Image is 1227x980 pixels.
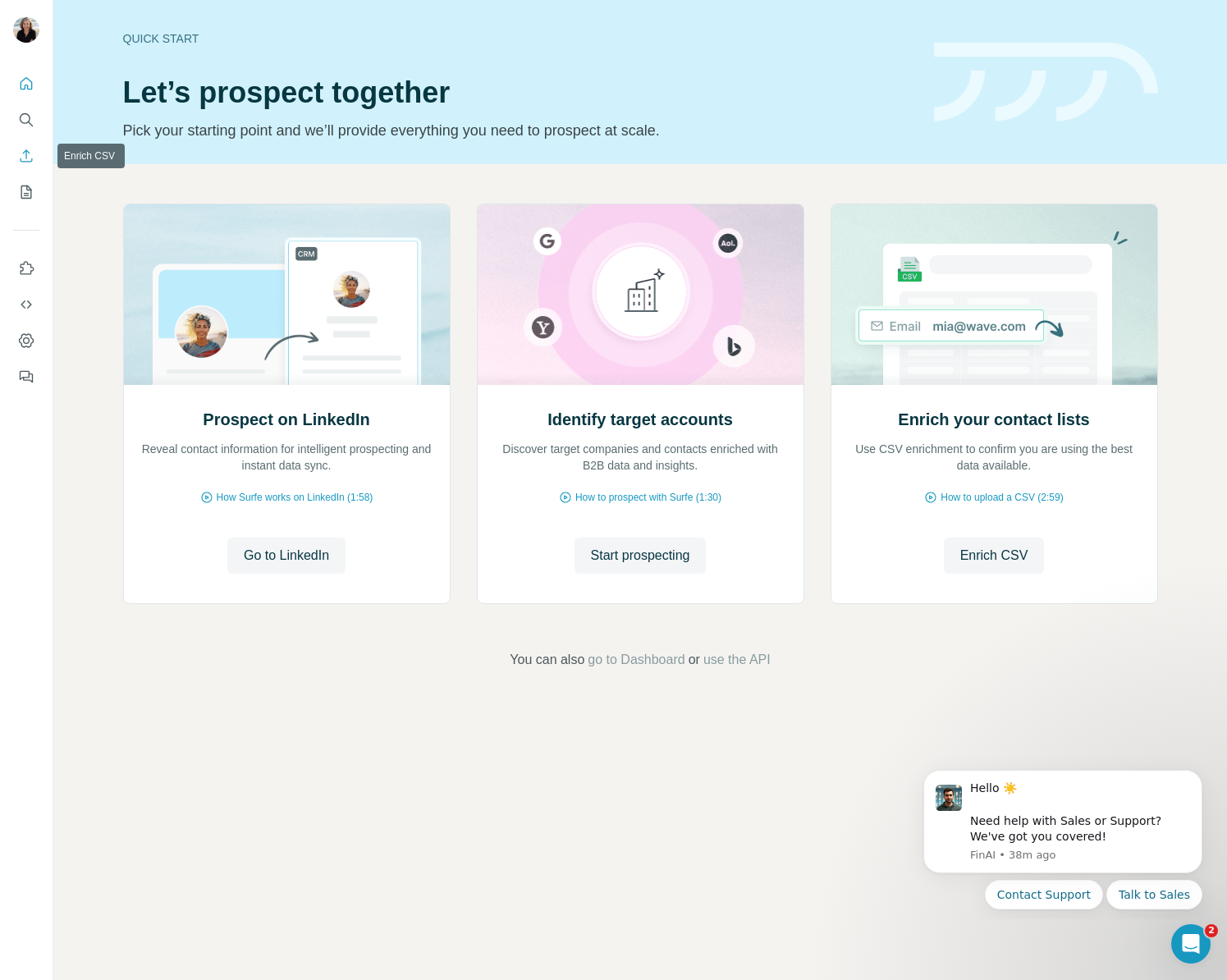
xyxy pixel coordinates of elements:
[13,105,39,135] button: Search
[13,16,39,43] img: Avatar
[227,538,346,574] button: Go to LinkedIn
[13,326,39,355] button: Dashboard
[494,441,787,474] p: Discover target companies and contacts enriched with B2B data and insights.
[1205,924,1218,937] span: 2
[123,30,914,47] div: Quick start
[591,546,690,566] span: Start prospecting
[123,76,914,109] h1: Let’s prospect together
[13,177,39,207] button: My lists
[831,204,1158,385] img: Enrich your contact lists
[689,650,700,670] span: or
[588,650,684,670] button: go to Dashboard
[898,408,1089,431] h2: Enrich your contact lists
[123,119,914,142] p: Pick your starting point and we’ll provide everything you need to prospect at scale.
[13,362,39,392] button: Feedback
[477,204,804,385] img: Identify target accounts
[13,254,39,283] button: Use Surfe on LinkedIn
[848,441,1141,474] p: Use CSV enrichment to confirm you are using the best data available.
[244,546,329,566] span: Go to LinkedIn
[140,441,433,474] p: Reveal contact information for intelligent prospecting and instant data sync.
[13,141,39,171] button: Enrich CSV
[575,538,707,574] button: Start prospecting
[899,755,1227,919] iframe: Intercom notifications message
[934,43,1158,122] img: banner
[960,546,1028,566] span: Enrich CSV
[944,538,1045,574] button: Enrich CSV
[123,204,451,385] img: Prospect on LinkedIn
[510,650,584,670] span: You can also
[13,290,39,319] button: Use Surfe API
[703,650,771,670] button: use the API
[1171,924,1211,964] iframe: Intercom live chat
[203,408,369,431] h2: Prospect on LinkedIn
[575,490,721,505] span: How to prospect with Surfe (1:30)
[13,69,39,98] button: Quick start
[547,408,733,431] h2: Identify target accounts
[941,490,1063,505] span: How to upload a CSV (2:59)
[217,490,373,505] span: How Surfe works on LinkedIn (1:58)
